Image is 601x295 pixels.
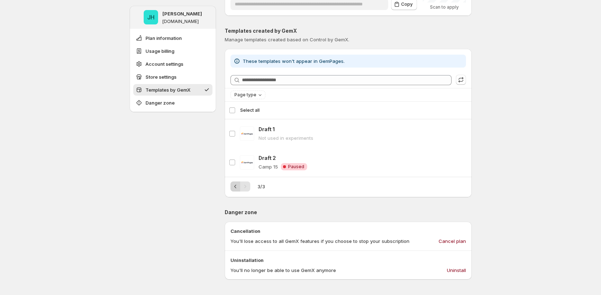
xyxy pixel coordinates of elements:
p: Cancellation [230,227,466,235]
p: Draft 2 [259,155,307,162]
nav: Pagination [230,181,250,192]
button: Uninstall [443,264,470,276]
span: Jena Hoang [144,10,158,24]
button: Account settings [133,58,212,70]
p: [PERSON_NAME] [162,10,202,17]
p: Camp 15 [259,163,278,170]
span: Select all [240,107,260,113]
span: Page type [234,92,256,98]
span: 3 / 3 [257,183,265,190]
button: Templates by GemX [133,84,212,96]
p: Draft 1 [259,126,313,133]
span: Copy [401,1,413,7]
button: Usage billing [133,45,212,57]
span: Templates by GemX [145,86,190,93]
span: These templates won't appear in GemPages. [243,58,345,64]
p: You'll lose access to all GemX features if you choose to stop your subscription [230,238,409,245]
span: Cancel plan [439,238,466,245]
button: Previous [230,181,241,192]
span: Paused [288,164,304,170]
span: Manage templates created based on Control by GemX. [225,37,349,42]
p: [DOMAIN_NAME] [162,19,199,24]
p: Danger zone [225,209,472,216]
span: Usage billing [145,47,174,55]
span: Plan information [145,34,182,42]
text: JH [147,14,154,21]
button: Cancel plan [434,235,470,247]
button: Store settings [133,71,212,83]
p: Uninstallation [230,257,466,264]
p: Templates created by GemX [225,27,472,34]
span: Danger zone [145,99,175,106]
button: Danger zone [133,97,212,109]
button: Page type [231,91,265,99]
p: Scan to apply [423,4,466,10]
span: Account settings [145,60,183,68]
p: You'll no longer be able to use GemX anymore [230,267,336,274]
p: Not used in experiments [259,134,313,142]
span: Uninstall [447,267,466,274]
img: Draft 2 [240,155,254,170]
span: Store settings [145,73,176,80]
button: Plan information [133,32,212,44]
img: Draft 1 [240,126,254,141]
